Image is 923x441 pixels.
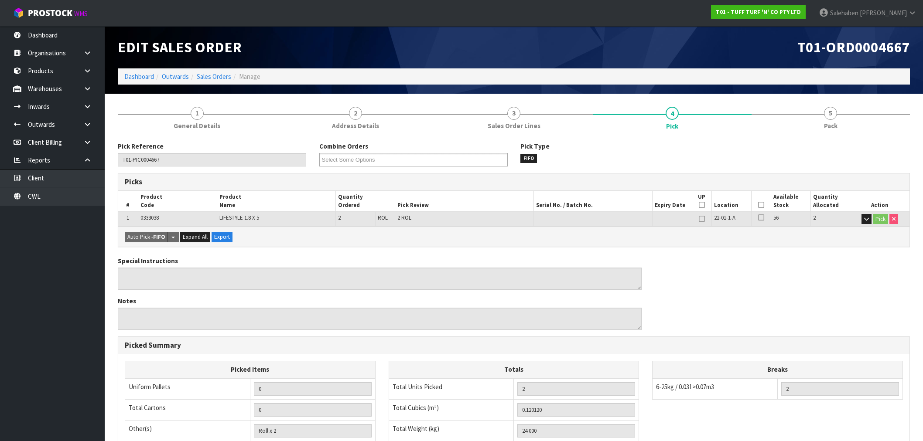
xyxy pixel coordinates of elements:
[125,361,376,378] th: Picked Items
[124,72,154,81] a: Dashboard
[850,191,909,211] th: Action
[118,142,164,151] label: Pick Reference
[507,107,520,120] span: 3
[338,214,341,221] span: 2
[873,214,888,224] button: Pick
[488,121,540,130] span: Sales Order Lines
[191,107,204,120] span: 1
[118,296,136,305] label: Notes
[824,107,837,120] span: 5
[652,191,692,211] th: Expiry Date
[126,214,129,221] span: 1
[714,214,735,221] span: 22-01-1-A
[180,232,210,242] button: Expand All
[797,38,910,56] span: T01-ORD0004667
[219,214,259,221] span: LIFESTYLE 1.8 X 5
[830,9,858,17] span: Salehaben
[860,9,907,17] span: [PERSON_NAME]
[520,154,537,163] span: FIFO
[125,420,250,441] td: Other(s)
[140,214,159,221] span: 0333038
[520,142,550,151] label: Pick Type
[239,72,260,81] span: Manage
[319,142,368,151] label: Combine Orders
[118,191,138,211] th: #
[336,191,395,211] th: Quantity Ordered
[397,214,411,221] span: 2 ROL
[183,233,208,241] span: Expand All
[125,341,903,349] h3: Picked Summary
[254,403,372,417] input: OUTERS TOTAL = CTN
[138,191,217,211] th: Product Code
[773,214,779,221] span: 56
[125,378,250,400] td: Uniform Pallets
[125,399,250,420] td: Total Cartons
[153,233,165,241] strong: FIFO
[125,178,507,186] h3: Picks
[118,38,242,56] span: Edit Sales Order
[118,256,178,265] label: Special Instructions
[389,378,514,400] td: Total Units Picked
[711,191,751,211] th: Location
[125,232,168,242] button: Auto Pick -FIFO
[771,191,811,211] th: Available Stock
[389,399,514,420] td: Total Cubics (m³)
[656,383,714,391] span: 6-25kg / 0.031>0.07m3
[13,7,24,18] img: cube-alt.png
[692,191,711,211] th: UP
[217,191,336,211] th: Product Name
[254,382,372,396] input: UNIFORM P LINES
[533,191,652,211] th: Serial No. / Batch No.
[711,5,806,19] a: T01 - TUFF TURF 'N' CO PTY LTD
[349,107,362,120] span: 2
[389,361,639,378] th: Totals
[332,121,379,130] span: Address Details
[810,191,850,211] th: Quantity Allocated
[666,122,678,131] span: Pick
[813,214,816,221] span: 2
[162,72,189,81] a: Outwards
[653,361,903,378] th: Breaks
[74,10,88,18] small: WMS
[395,191,533,211] th: Pick Review
[666,107,679,120] span: 4
[716,8,801,16] strong: T01 - TUFF TURF 'N' CO PTY LTD
[197,72,231,81] a: Sales Orders
[174,121,220,130] span: General Details
[378,214,388,221] span: ROL
[389,420,514,441] td: Total Weight (kg)
[28,7,72,19] span: ProStock
[824,121,838,130] span: Pack
[212,232,232,242] button: Export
